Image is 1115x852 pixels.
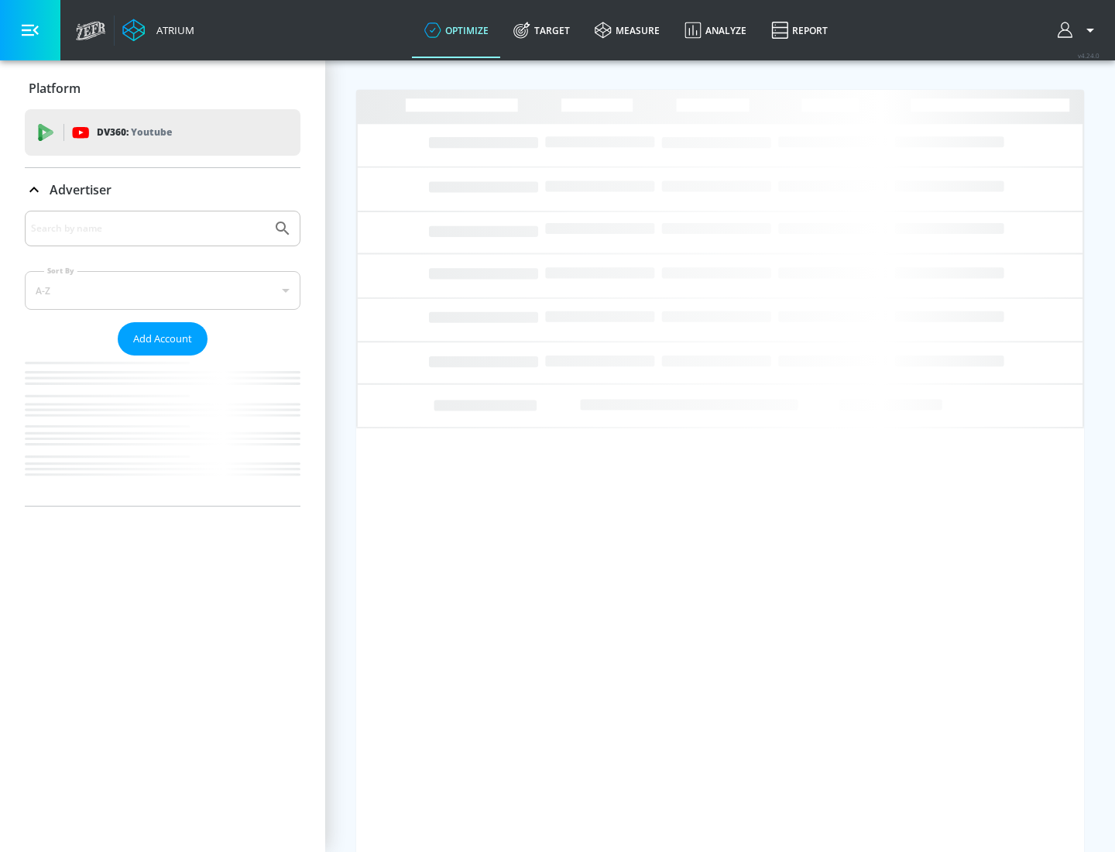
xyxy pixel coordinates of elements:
p: DV360: [97,124,172,141]
a: measure [582,2,672,58]
div: Platform [25,67,300,110]
div: DV360: Youtube [25,109,300,156]
span: Add Account [133,330,192,348]
a: optimize [412,2,501,58]
button: Add Account [118,322,208,356]
p: Advertiser [50,181,111,198]
span: v 4.24.0 [1078,51,1100,60]
p: Youtube [131,124,172,140]
a: Report [759,2,840,58]
div: Advertiser [25,211,300,506]
div: A-Z [25,271,300,310]
label: Sort By [44,266,77,276]
input: Search by name [31,218,266,239]
p: Platform [29,80,81,97]
nav: list of Advertiser [25,356,300,506]
a: Atrium [122,19,194,42]
a: Analyze [672,2,759,58]
div: Atrium [150,23,194,37]
div: Advertiser [25,168,300,211]
a: Target [501,2,582,58]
